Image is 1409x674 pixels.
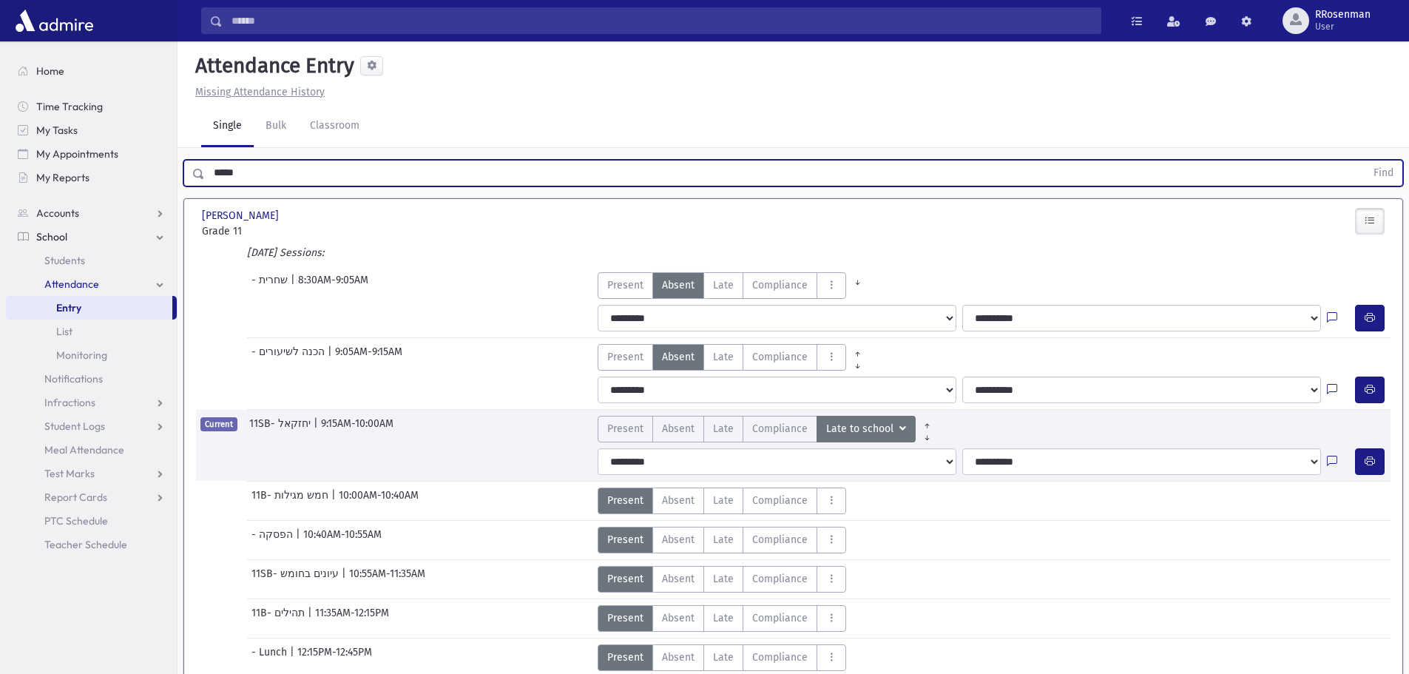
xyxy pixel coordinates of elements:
[1315,21,1371,33] span: User
[251,644,290,671] span: - Lunch
[335,344,402,371] span: 9:05AM-9:15AM
[6,166,177,189] a: My Reports
[6,485,177,509] a: Report Cards
[251,344,328,371] span: - הכנה לשיעורים
[44,538,127,551] span: Teacher Schedule
[1315,9,1371,21] span: RRosenman
[36,124,78,137] span: My Tasks
[44,254,85,267] span: Students
[6,296,172,320] a: Entry
[251,527,296,553] span: - הפסקה
[662,349,695,365] span: Absent
[662,277,695,293] span: Absent
[321,416,393,442] span: 9:15AM-10:00AM
[607,277,643,293] span: Present
[315,605,389,632] span: 11:35AM-12:15PM
[303,527,382,553] span: 10:40AM-10:55AM
[817,416,916,442] button: Late to school
[607,610,643,626] span: Present
[6,414,177,438] a: Student Logs
[249,416,314,442] span: 11SB- יחזקאל
[56,325,72,338] span: List
[598,344,869,371] div: AttTypes
[752,277,808,293] span: Compliance
[6,142,177,166] a: My Appointments
[44,514,108,528] span: PTC Schedule
[607,571,643,587] span: Present
[36,147,118,161] span: My Appointments
[251,272,291,299] span: - שחרית
[607,532,643,547] span: Present
[662,421,695,437] span: Absent
[752,532,808,547] span: Compliance
[36,64,64,78] span: Home
[44,372,103,385] span: Notifications
[662,610,695,626] span: Absent
[662,493,695,508] span: Absent
[1365,161,1402,186] button: Find
[339,488,419,514] span: 10:00AM-10:40AM
[598,416,939,442] div: AttTypes
[6,462,177,485] a: Test Marks
[251,566,342,593] span: 11SB- עיונים בחומש
[202,208,282,223] span: [PERSON_NAME]
[6,391,177,414] a: Infractions
[662,571,695,587] span: Absent
[290,644,297,671] span: |
[6,59,177,83] a: Home
[6,509,177,533] a: PTC Schedule
[826,421,896,437] span: Late to school
[713,493,734,508] span: Late
[607,493,643,508] span: Present
[202,223,387,239] span: Grade 11
[752,493,808,508] span: Compliance
[598,566,846,593] div: AttTypes
[713,571,734,587] span: Late
[44,491,107,504] span: Report Cards
[296,527,303,553] span: |
[598,605,846,632] div: AttTypes
[298,272,368,299] span: 8:30AM-9:05AM
[328,344,335,371] span: |
[189,53,354,78] h5: Attendance Entry
[6,249,177,272] a: Students
[36,171,89,184] span: My Reports
[6,225,177,249] a: School
[12,6,97,36] img: AdmirePro
[44,277,99,291] span: Attendance
[713,532,734,547] span: Late
[44,419,105,433] span: Student Logs
[195,86,325,98] u: Missing Attendance History
[254,106,298,147] a: Bulk
[752,571,808,587] span: Compliance
[6,95,177,118] a: Time Tracking
[713,421,734,437] span: Late
[598,527,846,553] div: AttTypes
[189,86,325,98] a: Missing Attendance History
[598,488,846,514] div: AttTypes
[251,488,331,514] span: 11B- חמש מגילות
[36,206,79,220] span: Accounts
[6,343,177,367] a: Monitoring
[223,7,1101,34] input: Search
[36,230,67,243] span: School
[713,650,734,665] span: Late
[6,533,177,556] a: Teacher Schedule
[6,272,177,296] a: Attendance
[44,443,124,456] span: Meal Attendance
[607,650,643,665] span: Present
[298,106,371,147] a: Classroom
[200,417,237,431] span: Current
[251,605,308,632] span: 11B- תהילים
[598,644,846,671] div: AttTypes
[713,277,734,293] span: Late
[308,605,315,632] span: |
[662,532,695,547] span: Absent
[349,566,425,593] span: 10:55AM-11:35AM
[36,100,103,113] span: Time Tracking
[291,272,298,299] span: |
[6,438,177,462] a: Meal Attendance
[6,118,177,142] a: My Tasks
[752,610,808,626] span: Compliance
[6,201,177,225] a: Accounts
